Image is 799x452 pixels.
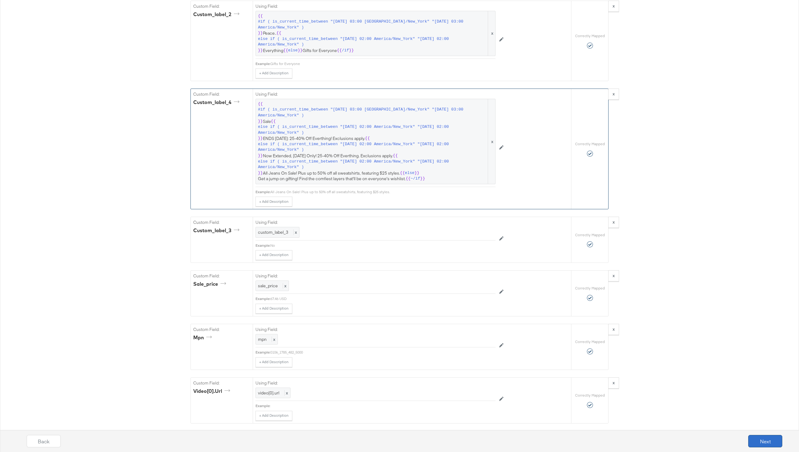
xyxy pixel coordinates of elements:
button: x [608,89,619,100]
span: x [272,337,275,342]
label: Correctly Mapped [575,393,605,398]
span: {{ [258,101,263,107]
span: video[0].url [258,390,279,396]
span: else if ( is_current_time_between "[DATE] 02:00 America/New_York" "[DATE] 02:00 America/New_York" ) [258,141,487,153]
button: x [608,217,619,228]
label: Custom Field: [193,380,250,386]
button: Back [27,435,61,447]
span: }} [258,153,263,159]
span: else if ( is_current_time_between "[DATE] 02:00 America/New_York" "[DATE] 02:00 America/New_York" ) [258,36,487,48]
div: video[0].url [193,388,232,395]
span: {{ [283,48,288,54]
button: + Add Description [255,304,292,314]
span: else if ( is_current_time_between "[DATE] 02:00 America/New_York" "[DATE] 02:00 America/New_York" ) [258,124,487,136]
label: Correctly Mapped [575,286,605,291]
button: + Add Description [255,357,292,367]
div: Gifts for Everyone [270,61,496,66]
label: Correctly Mapped [575,339,605,344]
span: }} [420,176,425,182]
button: + Add Description [255,68,292,78]
span: {{ [258,13,263,19]
label: Using Field: [255,380,496,386]
label: Using Field: [255,91,496,97]
strong: x [613,3,615,9]
button: Next [748,435,782,447]
div: custom_label_4 [193,99,242,106]
button: + Add Description [255,250,292,260]
div: mpn [193,334,214,341]
span: }} [258,48,263,54]
label: Custom Field: [193,91,250,97]
button: x [608,377,619,389]
span: {{ [406,176,411,182]
span: mpn [258,337,267,342]
strong: x [613,380,615,385]
span: }} [414,170,419,176]
span: ~/if [411,176,420,182]
span: }} [349,48,354,54]
span: else if ( is_current_time_between "[DATE] 02:00 America/New_York" "[DATE] 02:00 America/New_York" ) [258,159,487,170]
span: Sale ENDS [DATE]: 25-40% Off Everthing! Exclusions apply. Now Extended, [DATE] Only! 25-40% Off E... [258,101,493,182]
strong: x [613,219,615,225]
strong: x [613,273,615,278]
span: else [405,170,414,176]
div: Example: [255,403,270,408]
span: x [488,11,495,56]
span: {{ [365,136,370,141]
div: Example: [255,189,270,194]
label: Custom Field: [193,273,250,279]
div: Example: [255,296,270,301]
span: x [488,99,495,184]
span: sale_price [258,283,278,289]
span: custom_label_3 [258,229,288,235]
label: Correctly Mapped [575,33,605,38]
div: No [270,243,496,248]
div: All Jeans On Sale! Plus up to 50% off all sweatshirts, featuring $25 styles. [270,189,496,194]
button: x [608,324,619,335]
div: custom_label_2 [193,11,242,18]
label: Using Field: [255,327,496,332]
span: #if ( is_current_time_between "[DATE] 03:00 [GEOGRAPHIC_DATA]/New_York" "[DATE] 03:00 America/New... [258,107,487,118]
button: x [608,270,619,281]
div: Example: [255,243,270,248]
span: /if [342,48,349,54]
span: {{ [393,153,398,159]
label: Custom Field: [193,327,250,332]
label: Custom Field: [193,3,250,9]
span: {{ [277,30,282,36]
span: #if ( is_current_time_between "[DATE] 03:00 [GEOGRAPHIC_DATA]/New_York" "[DATE] 03:00 America/New... [258,19,487,30]
button: + Add Description [255,411,292,421]
span: Peace.. Everything Gifts for Everyone [258,13,493,54]
label: Correctly Mapped [575,233,605,237]
div: Example: [255,350,270,355]
div: custom_label_3 [193,227,242,234]
button: x [608,1,619,12]
label: Custom Field: [193,219,250,225]
strong: x [613,91,615,97]
label: Using Field: [255,3,496,9]
span: x [283,283,286,289]
span: }} [258,119,263,124]
span: {{ [337,48,342,54]
label: Correctly Mapped [575,141,605,146]
span: x [293,229,297,235]
div: 0106_1785_482_5000 [270,350,496,355]
span: }} [298,48,303,54]
button: + Add Description [255,197,292,206]
span: x [284,390,288,396]
span: {{ [271,119,276,124]
label: Using Field: [255,219,496,225]
span: }} [258,30,263,36]
div: Example: [255,61,270,66]
div: 67.46 USD [270,296,496,301]
span: }} [258,170,263,176]
span: }} [258,136,263,141]
div: sale_price [193,280,228,288]
strong: x [613,326,615,332]
span: else [288,48,298,54]
label: Using Field: [255,273,496,279]
span: {{ [400,170,405,176]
